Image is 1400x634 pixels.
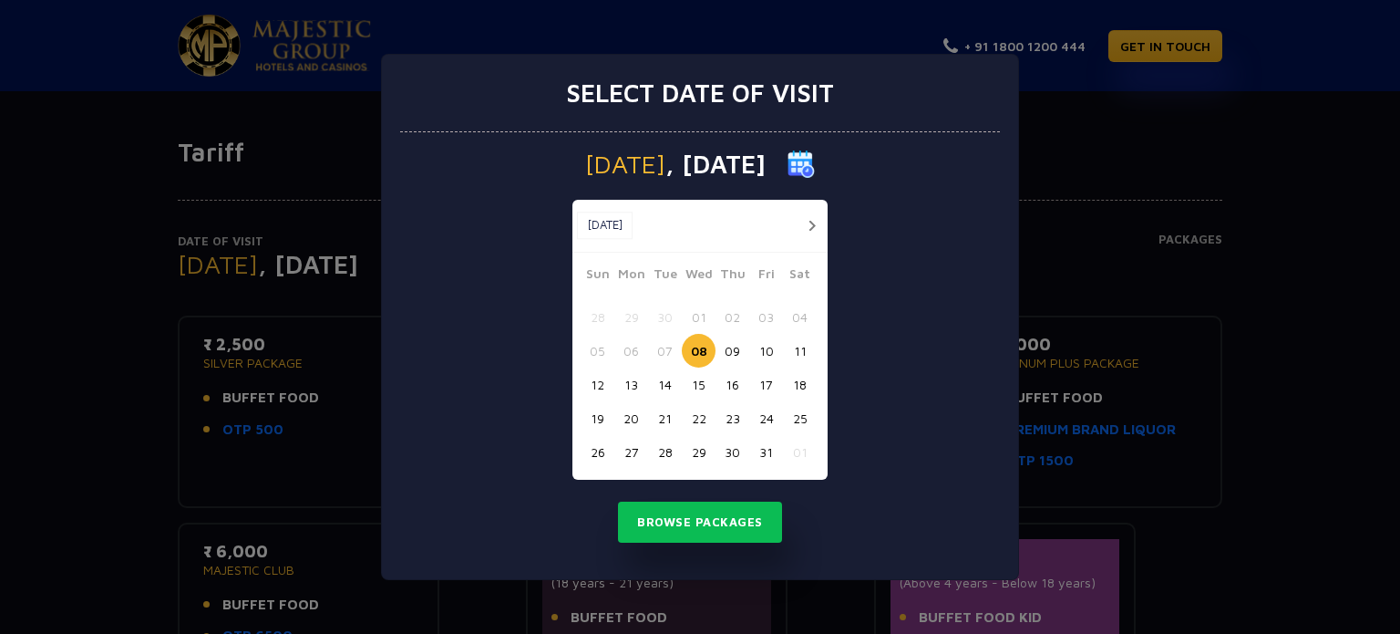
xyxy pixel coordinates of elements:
span: Sun [581,264,614,289]
button: 26 [581,435,614,469]
span: Mon [614,264,648,289]
button: 27 [614,435,648,469]
button: 17 [749,368,783,401]
button: 01 [783,435,817,469]
button: 03 [749,300,783,334]
button: 20 [614,401,648,435]
button: 30 [648,300,682,334]
button: 09 [715,334,749,368]
span: Thu [715,264,749,289]
button: 29 [682,435,715,469]
button: 04 [783,300,817,334]
button: [DATE] [577,212,633,239]
button: 24 [749,401,783,435]
button: 07 [648,334,682,368]
button: 12 [581,368,614,401]
button: 10 [749,334,783,368]
button: 22 [682,401,715,435]
button: Browse Packages [618,502,782,544]
button: 29 [614,300,648,334]
button: 31 [749,435,783,469]
button: 30 [715,435,749,469]
h3: Select date of visit [566,78,834,109]
button: 18 [783,368,817,401]
button: 21 [648,401,682,435]
button: 08 [682,334,715,368]
button: 19 [581,401,614,435]
span: , [DATE] [665,151,766,177]
button: 14 [648,368,682,401]
button: 05 [581,334,614,368]
span: Tue [648,264,682,289]
span: Sat [783,264,817,289]
span: Wed [682,264,715,289]
button: 28 [581,300,614,334]
button: 02 [715,300,749,334]
button: 16 [715,368,749,401]
button: 23 [715,401,749,435]
button: 13 [614,368,648,401]
button: 11 [783,334,817,368]
button: 01 [682,300,715,334]
button: 06 [614,334,648,368]
button: 25 [783,401,817,435]
button: 28 [648,435,682,469]
span: [DATE] [585,151,665,177]
button: 15 [682,368,715,401]
span: Fri [749,264,783,289]
img: calender icon [787,151,815,178]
